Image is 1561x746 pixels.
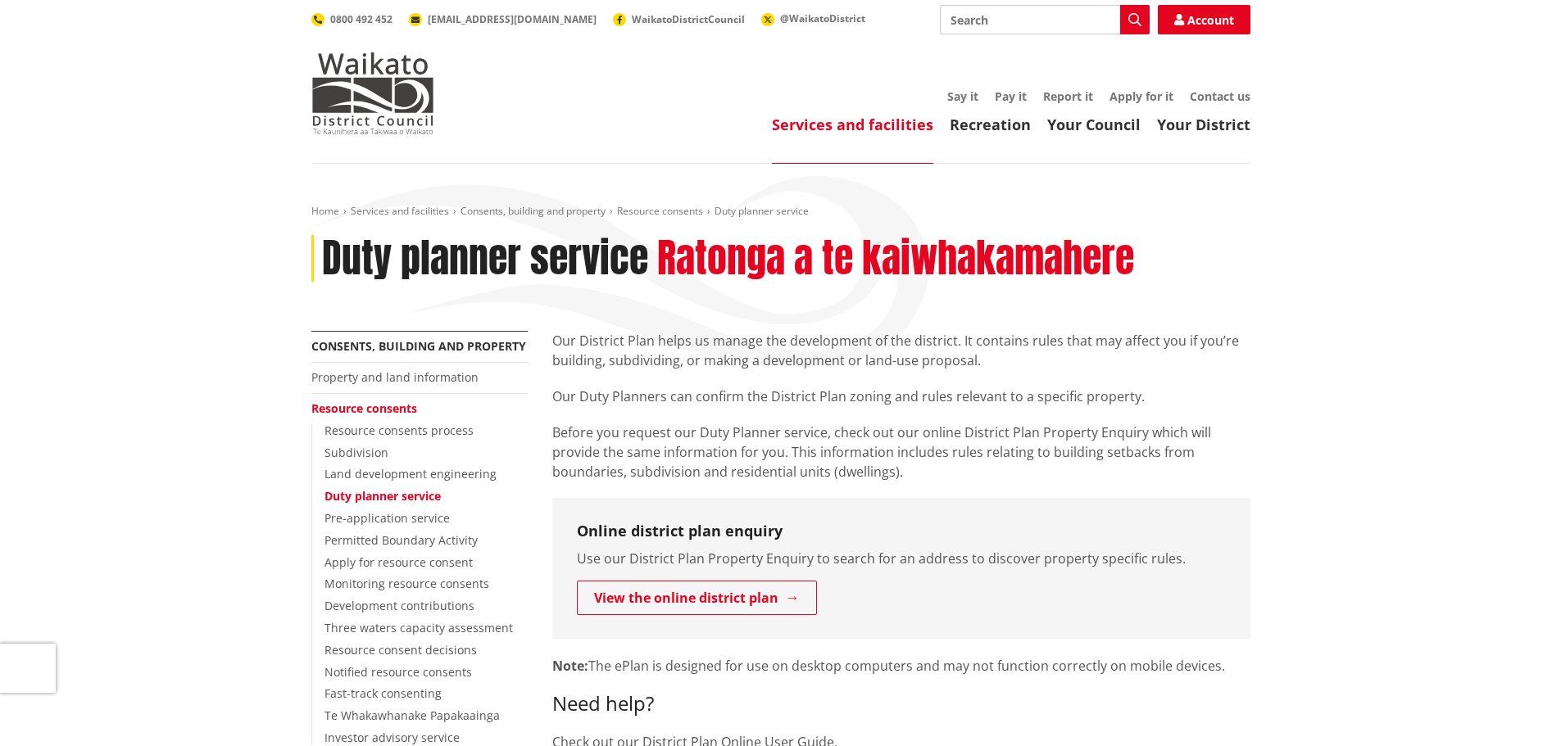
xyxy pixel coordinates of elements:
[324,554,473,570] a: Apply for resource consent
[311,204,339,218] a: Home
[324,620,513,635] a: Three waters capacity assessment
[324,708,500,723] a: Te Whakawhanake Papakaainga
[552,692,1250,716] h3: Need help?
[351,204,449,218] a: Services and facilities
[772,115,933,134] a: Services and facilities
[552,331,1250,370] p: Our District Plan helps us manage the development of the district. It contains rules that may aff...
[311,338,526,354] a: Consents, building and property
[409,12,597,26] a: [EMAIL_ADDRESS][DOMAIN_NAME]
[311,12,393,26] a: 0800 492 452
[1158,5,1250,34] a: Account
[577,581,817,615] a: View the online district plan
[552,387,1250,406] p: Our Duty Planners can confirm the District Plan zoning and rules relevant to a specific property.
[552,657,588,675] strong: Note:
[552,656,1250,676] p: The ePlan is designed for use on desktop computers and may not function correctly on mobile devices.
[324,685,442,701] a: Fast-track consenting
[780,11,865,25] span: @WaikatoDistrict
[311,52,434,134] img: Waikato District Council - Te Kaunihera aa Takiwaa o Waikato
[324,730,460,745] a: Investor advisory service
[940,5,1150,34] input: Search input
[715,204,809,218] span: Duty planner service
[632,12,745,26] span: WaikatoDistrictCouncil
[950,115,1031,134] a: Recreation
[324,598,474,613] a: Development contributions
[947,88,978,104] a: Say it
[577,549,1226,568] p: Use our District Plan Property Enquiry to search for an address to discover property specific rules.
[613,12,745,26] a: WaikatoDistrictCouncil
[761,11,865,25] a: @WaikatoDistrict
[324,423,474,438] a: Resource consents process
[330,12,393,26] span: 0800 492 452
[324,532,478,548] a: Permitted Boundary Activity
[995,88,1027,104] a: Pay it
[577,522,1226,540] h3: Online district plan enquiry
[311,369,479,385] a: Property and land information
[324,642,477,658] a: Resource consent decisions
[461,204,606,218] a: Consents, building and property
[1043,88,1093,104] a: Report it
[1109,88,1173,104] a: Apply for it
[324,445,388,460] a: Subdivision
[617,204,703,218] a: Resource consents
[322,235,648,283] h1: Duty planner service
[552,423,1250,482] p: Before you request our Duty Planner service, check out our online District Plan Property Enquiry ...
[1157,115,1250,134] a: Your District
[657,235,1134,283] h2: Ratonga a te kaiwhakamahere
[428,12,597,26] span: [EMAIL_ADDRESS][DOMAIN_NAME]
[324,488,441,504] a: Duty planner service
[324,466,497,482] a: Land development engineering
[311,205,1250,219] nav: breadcrumb
[311,400,417,416] a: Resource consents
[324,664,472,680] a: Notified resource consents
[1047,115,1141,134] a: Your Council
[324,510,450,526] a: Pre-application service
[1190,88,1250,104] a: Contact us
[324,576,489,591] a: Monitoring resource consents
